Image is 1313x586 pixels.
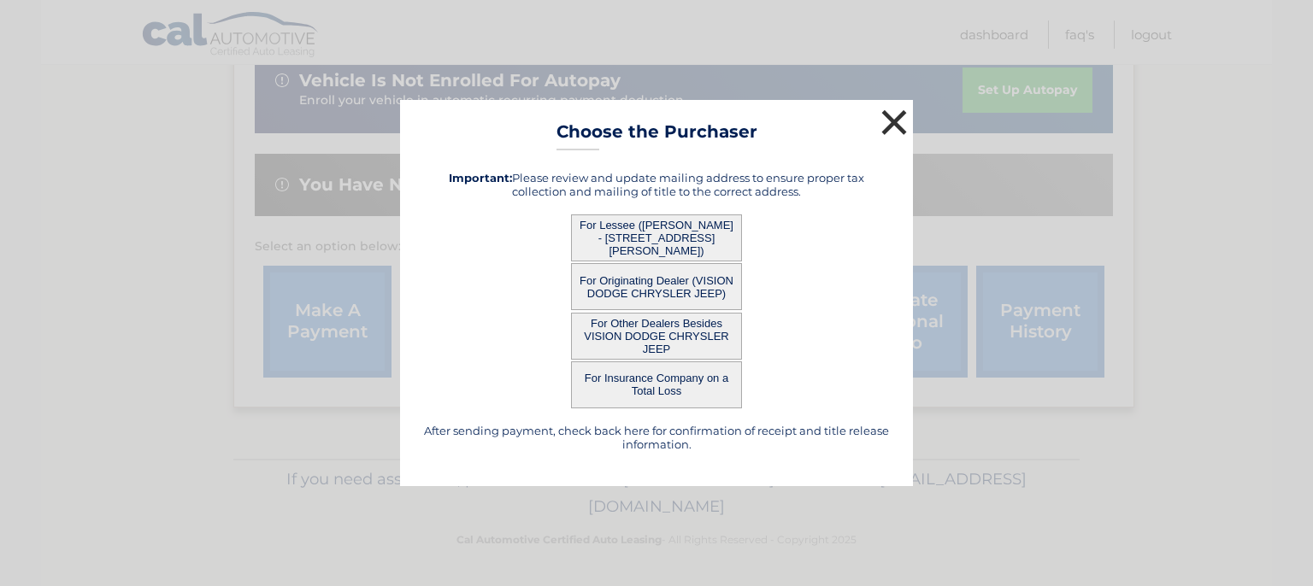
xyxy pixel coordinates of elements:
[421,424,892,451] h5: After sending payment, check back here for confirmation of receipt and title release information.
[571,214,742,261] button: For Lessee ([PERSON_NAME] - [STREET_ADDRESS][PERSON_NAME])
[421,171,892,198] h5: Please review and update mailing address to ensure proper tax collection and mailing of title to ...
[556,121,757,151] h3: Choose the Purchaser
[571,313,742,360] button: For Other Dealers Besides VISION DODGE CHRYSLER JEEP
[877,105,911,139] button: ×
[449,171,512,185] strong: Important:
[571,361,742,408] button: For Insurance Company on a Total Loss
[571,263,742,310] button: For Originating Dealer (VISION DODGE CHRYSLER JEEP)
